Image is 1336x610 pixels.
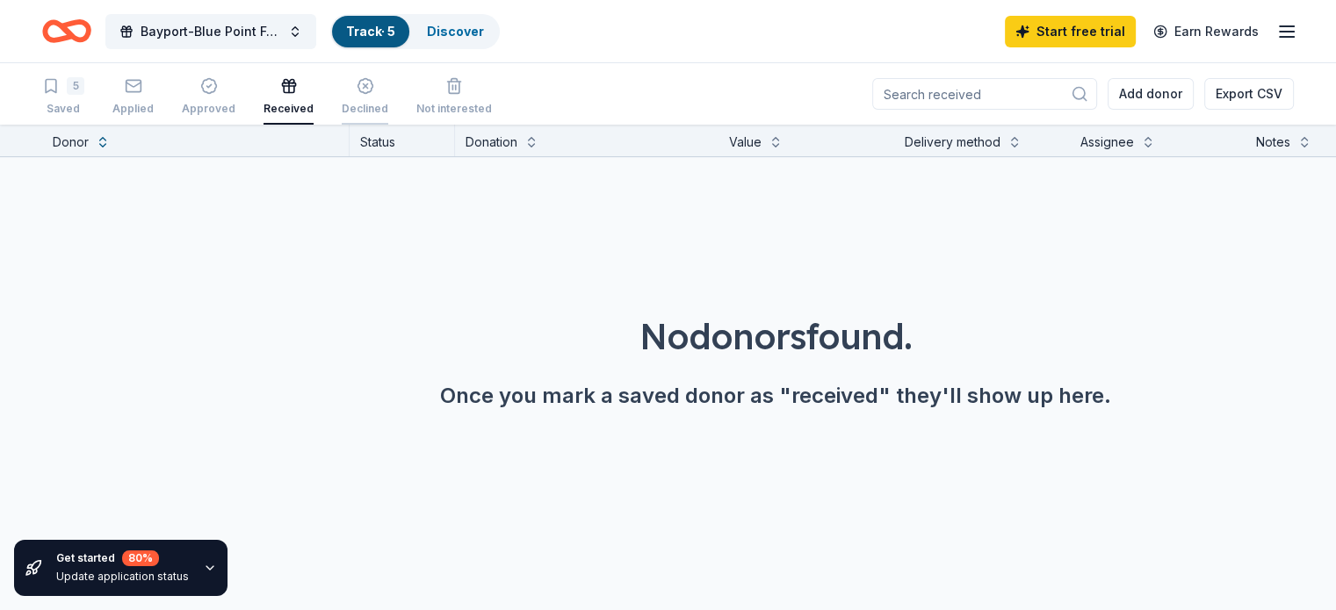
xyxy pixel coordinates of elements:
div: Status [350,125,455,156]
span: Bayport-Blue Point Foundation [141,21,281,42]
button: Export CSV [1204,78,1294,110]
div: Get started [56,550,189,566]
input: Search received [872,78,1097,110]
button: 5Saved [42,70,84,125]
a: Earn Rewards [1143,16,1269,47]
div: Not interested [416,102,492,116]
div: Received [264,102,314,116]
div: Value [729,132,762,153]
button: Add donor [1108,78,1194,110]
button: Applied [112,70,154,125]
div: Update application status [56,570,189,584]
button: Approved [182,70,235,125]
button: Received [264,70,314,125]
div: Donor [53,132,89,153]
div: Declined [342,102,388,116]
button: Declined [342,70,388,125]
div: 5 [67,77,84,95]
div: Delivery method [905,132,1000,153]
a: Discover [427,24,484,39]
div: Notes [1256,132,1290,153]
button: Bayport-Blue Point Foundation [105,14,316,49]
div: Saved [42,102,84,116]
div: Assignee [1080,132,1134,153]
div: 80 % [122,550,159,566]
button: Not interested [416,70,492,125]
div: Approved [182,102,235,116]
a: Home [42,11,91,52]
a: Track· 5 [346,24,395,39]
div: Donation [466,132,517,153]
button: Track· 5Discover [330,14,500,49]
div: Applied [112,102,154,116]
a: Start free trial [1005,16,1136,47]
